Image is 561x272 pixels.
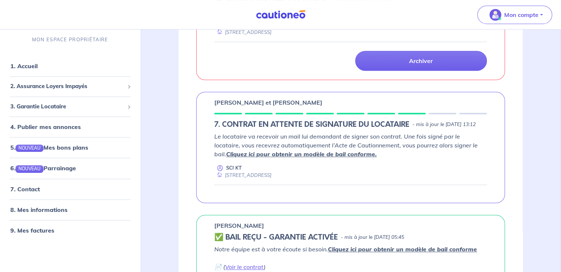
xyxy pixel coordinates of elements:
a: 9. Mes factures [10,226,54,234]
div: 9. Mes factures [3,223,137,237]
p: [PERSON_NAME] [214,221,264,230]
div: 5.NOUVEAUMes bons plans [3,140,137,155]
img: illu_account_valid_menu.svg [489,9,501,21]
a: 1. Accueil [10,62,38,70]
em: Notre équipe est à votre écoute si besoin. [214,245,477,253]
a: 6.NOUVEAUParrainage [10,164,76,172]
p: Mon compte [504,10,539,19]
p: [PERSON_NAME] et [PERSON_NAME] [214,98,322,107]
div: 1. Accueil [3,59,137,73]
p: SCI KT [226,164,242,171]
em: 📄 ( ) [214,263,266,271]
div: 6.NOUVEAUParrainage [3,161,137,175]
div: 2. Assurance Loyers Impayés [3,79,137,94]
div: [STREET_ADDRESS] [214,29,271,36]
a: Cliquez ici pour obtenir un modèle de bail conforme [328,245,477,253]
h5: 7. CONTRAT EN ATTENTE DE SIGNATURE DU LOCATAIRE [214,120,409,129]
div: 4. Publier mes annonces [3,119,137,134]
p: - mis à jour le [DATE] 05:45 [341,234,404,241]
p: MON ESPACE PROPRIÉTAIRE [32,36,108,43]
div: state: RENTER-PAYMENT-METHOD-IN-PROGRESS, Context: IN-LANDLORD,IS-GL-CAUTION-IN-LANDLORD [214,120,487,129]
a: 5.NOUVEAUMes bons plans [10,144,88,151]
span: 3. Garantie Locataire [10,102,124,111]
div: 7. Contact [3,181,137,196]
a: Voir le contrat [225,263,264,271]
a: Cliquez ici pour obtenir un modèle de bail conforme. [226,150,377,158]
p: - mis à jour le [DATE] 13:12 [412,121,476,128]
a: 4. Publier mes annonces [10,123,81,130]
img: Cautioneo [253,10,308,19]
div: [STREET_ADDRESS] [214,172,271,179]
h5: ✅ BAIL REÇU - GARANTIE ACTIVÉE [214,233,338,242]
a: 7. Contact [10,185,40,192]
a: 8. Mes informations [10,206,67,213]
div: 3. Garantie Locataire [3,99,137,114]
p: Archiver [409,57,433,64]
em: Le locataire va recevoir un mail lui demandant de signer son contrat. Une fois signé par le locat... [214,133,478,158]
span: 2. Assurance Loyers Impayés [10,82,124,91]
button: illu_account_valid_menu.svgMon compte [477,6,552,24]
div: state: CONTRACT-VALIDATED, Context: IN-LANDLORD,IS-GL-CAUTION-IN-LANDLORD [214,233,487,242]
a: Archiver [355,51,487,71]
div: 8. Mes informations [3,202,137,217]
